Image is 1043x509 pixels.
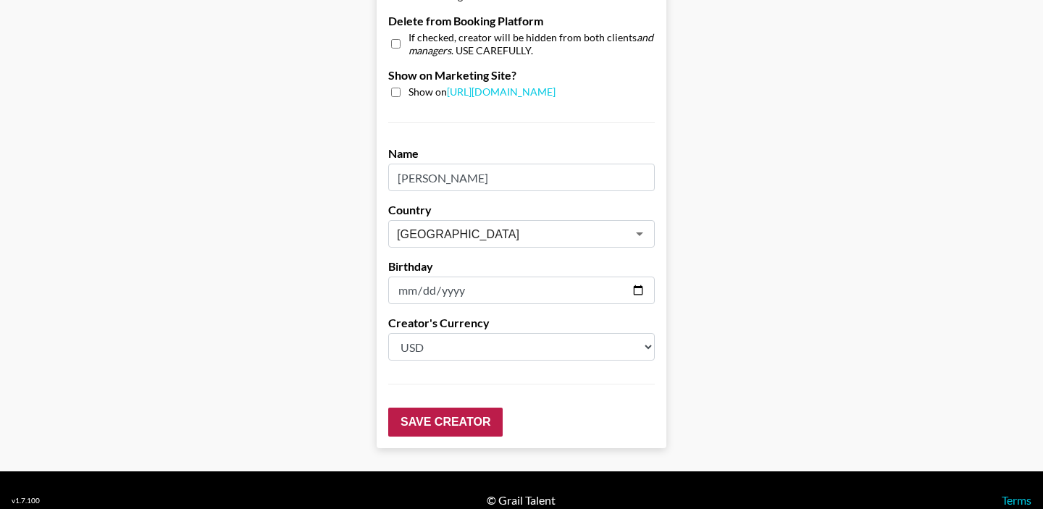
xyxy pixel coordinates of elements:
label: Country [388,203,655,217]
a: [URL][DOMAIN_NAME] [447,85,556,98]
label: Delete from Booking Platform [388,14,655,28]
label: Name [388,146,655,161]
input: Save Creator [388,408,503,437]
span: Show on [409,85,556,99]
button: Open [629,224,650,244]
div: © Grail Talent [487,493,556,508]
div: v 1.7.100 [12,496,40,505]
em: and managers [409,31,653,56]
span: If checked, creator will be hidden from both clients . USE CAREFULLY. [409,31,655,56]
a: Terms [1002,493,1031,507]
label: Birthday [388,259,655,274]
label: Show on Marketing Site? [388,68,655,83]
label: Creator's Currency [388,316,655,330]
